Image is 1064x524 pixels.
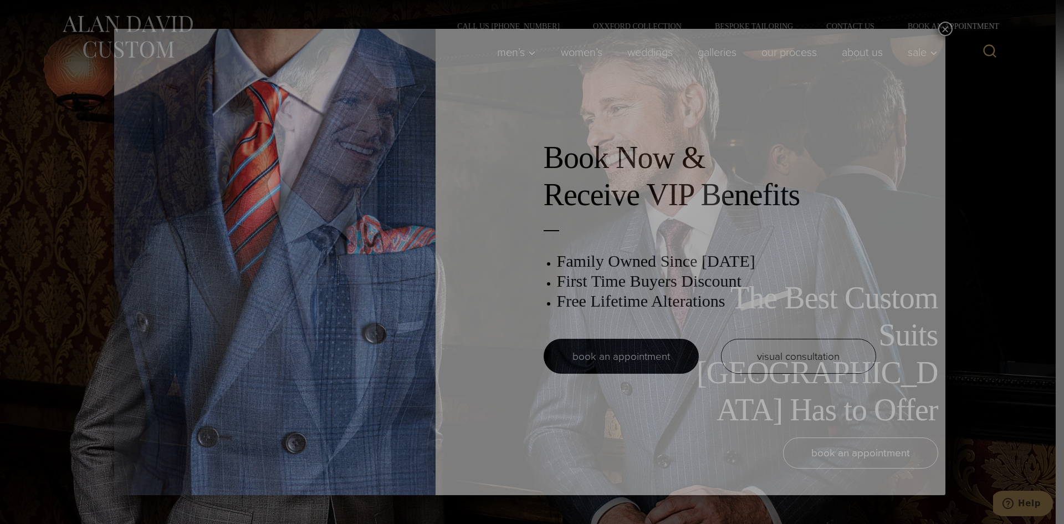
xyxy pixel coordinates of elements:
[938,22,953,36] button: Close
[557,271,876,291] h3: First Time Buyers Discount
[721,339,876,374] a: visual consultation
[557,291,876,311] h3: Free Lifetime Alterations
[557,251,876,271] h3: Family Owned Since [DATE]
[544,339,699,374] a: book an appointment
[25,8,48,18] span: Help
[544,139,876,213] h2: Book Now & Receive VIP Benefits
